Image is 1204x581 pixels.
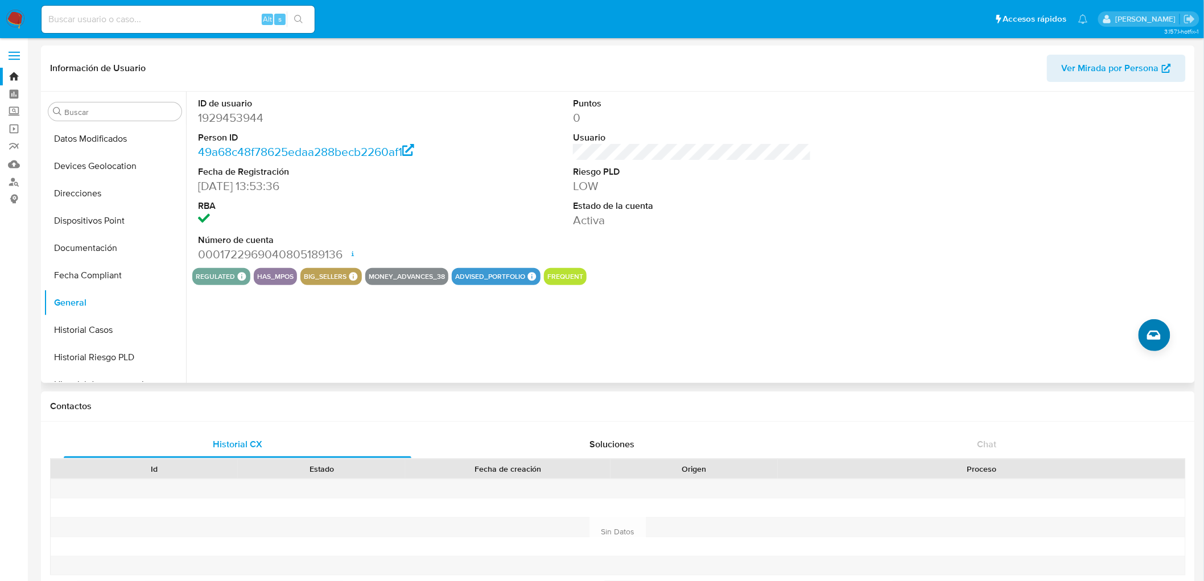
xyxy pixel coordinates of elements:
button: Historial de conversaciones [44,371,186,398]
dt: Person ID [198,131,436,144]
button: Ver Mirada por Persona [1047,55,1186,82]
button: Direcciones [44,180,186,207]
a: Notificaciones [1078,14,1088,24]
dd: [DATE] 13:53:36 [198,178,436,194]
button: has_mpos [257,274,294,279]
span: s [278,14,282,24]
span: Accesos rápidos [1003,13,1067,25]
span: Chat [978,438,997,451]
h1: Información de Usuario [50,63,146,74]
dd: Activa [573,212,811,228]
span: Soluciones [590,438,635,451]
dt: Usuario [573,131,811,144]
span: Historial CX [213,438,262,451]
div: Origen [619,463,770,475]
dd: 0 [573,110,811,126]
dt: Puntos [573,97,811,110]
button: regulated [196,274,235,279]
span: Alt [263,14,272,24]
button: search-icon [287,11,310,27]
dt: Riesgo PLD [573,166,811,178]
dd: 1929453944 [198,110,436,126]
button: money_advances_38 [369,274,445,279]
button: Historial Riesgo PLD [44,344,186,371]
dt: Estado de la cuenta [573,200,811,212]
dt: Fecha de Registración [198,166,436,178]
dd: LOW [573,178,811,194]
span: Ver Mirada por Persona [1062,55,1159,82]
button: Buscar [53,107,62,116]
p: elena.palomino@mercadolibre.com.mx [1115,14,1180,24]
button: Devices Geolocation [44,153,186,180]
button: Dispositivos Point [44,207,186,234]
input: Buscar [64,107,177,117]
h1: Contactos [50,401,1186,412]
button: Historial Casos [44,316,186,344]
button: Documentación [44,234,186,262]
a: Salir [1184,13,1195,25]
button: frequent [547,274,583,279]
dd: 0001722969040805189136 [198,246,436,262]
dt: RBA [198,200,436,212]
div: Id [79,463,230,475]
dt: Número de cuenta [198,234,436,246]
div: Fecha de creación [413,463,603,475]
button: big_sellers [304,274,347,279]
a: 49a68c48f78625edaa288becb2260af1 [198,143,414,160]
button: Fecha Compliant [44,262,186,289]
input: Buscar usuario o caso... [42,12,315,27]
dt: ID de usuario [198,97,436,110]
button: Datos Modificados [44,125,186,153]
div: Estado [246,463,397,475]
button: General [44,289,186,316]
div: Proceso [786,463,1177,475]
button: advised_portfolio [455,274,525,279]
